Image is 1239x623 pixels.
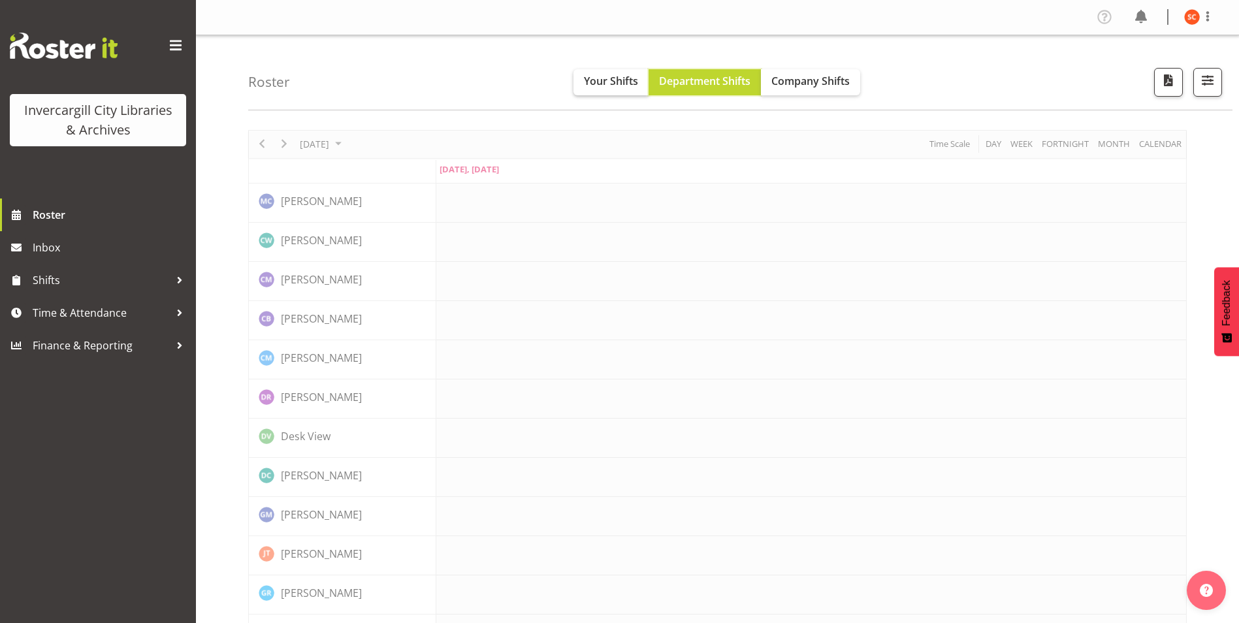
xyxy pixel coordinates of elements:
[1184,9,1200,25] img: serena-casey11690.jpg
[1200,584,1213,597] img: help-xxl-2.png
[1154,68,1183,97] button: Download a PDF of the roster for the current day
[573,69,649,95] button: Your Shifts
[10,33,118,59] img: Rosterit website logo
[33,303,170,323] span: Time & Attendance
[33,238,189,257] span: Inbox
[33,336,170,355] span: Finance & Reporting
[33,205,189,225] span: Roster
[771,74,850,88] span: Company Shifts
[33,270,170,290] span: Shifts
[23,101,173,140] div: Invercargill City Libraries & Archives
[584,74,638,88] span: Your Shifts
[1214,267,1239,356] button: Feedback - Show survey
[1193,68,1222,97] button: Filter Shifts
[248,74,290,89] h4: Roster
[761,69,860,95] button: Company Shifts
[1221,280,1232,326] span: Feedback
[659,74,750,88] span: Department Shifts
[649,69,761,95] button: Department Shifts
